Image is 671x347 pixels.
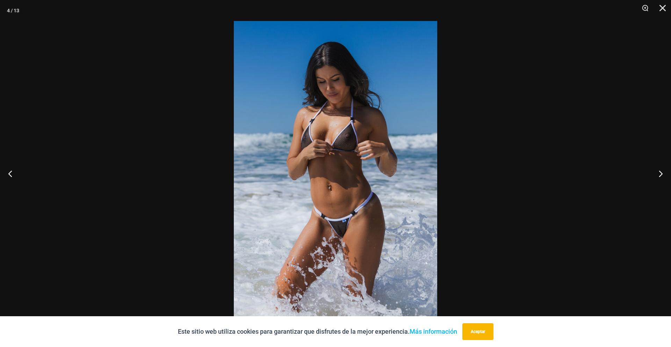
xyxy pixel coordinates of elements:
img: Tradewinds Ink and Ivory 317 Tri Top 469 Tanga 04 [234,21,437,326]
a: Más información [410,328,457,335]
button: Próximo [645,156,671,191]
font: Aceptar [471,329,485,334]
font: Este sitio web utiliza cookies para garantizar que disfrutes de la mejor experiencia. [178,328,410,335]
button: Aceptar [462,323,493,340]
font: 4 / 13 [7,8,19,13]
